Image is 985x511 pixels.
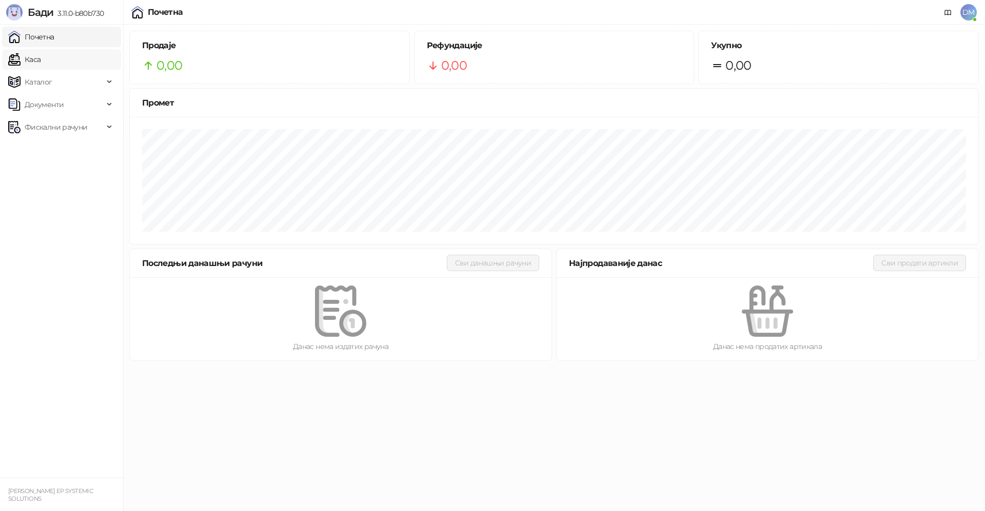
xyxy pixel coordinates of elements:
[6,4,23,21] img: Logo
[25,72,52,92] span: Каталог
[8,49,41,70] a: Каса
[940,4,956,21] a: Документација
[960,4,977,21] span: DM
[447,255,539,271] button: Сви данашњи рачуни
[427,39,682,52] h5: Рефундације
[573,341,962,352] div: Данас нема продатих артикала
[873,255,966,271] button: Сви продати артикли
[8,487,93,502] small: [PERSON_NAME] EP SYSTEMIC SOLUTIONS
[725,56,751,75] span: 0,00
[711,39,966,52] h5: Укупно
[569,257,873,270] div: Најпродаваније данас
[146,341,535,352] div: Данас нема издатих рачуна
[142,96,966,109] div: Промет
[25,94,64,115] span: Документи
[142,39,397,52] h5: Продаје
[156,56,182,75] span: 0,00
[142,257,447,270] div: Последњи данашњи рачуни
[28,6,53,18] span: Бади
[441,56,467,75] span: 0,00
[25,117,87,137] span: Фискални рачуни
[53,9,104,18] span: 3.11.0-b80b730
[8,27,54,47] a: Почетна
[148,8,183,16] div: Почетна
